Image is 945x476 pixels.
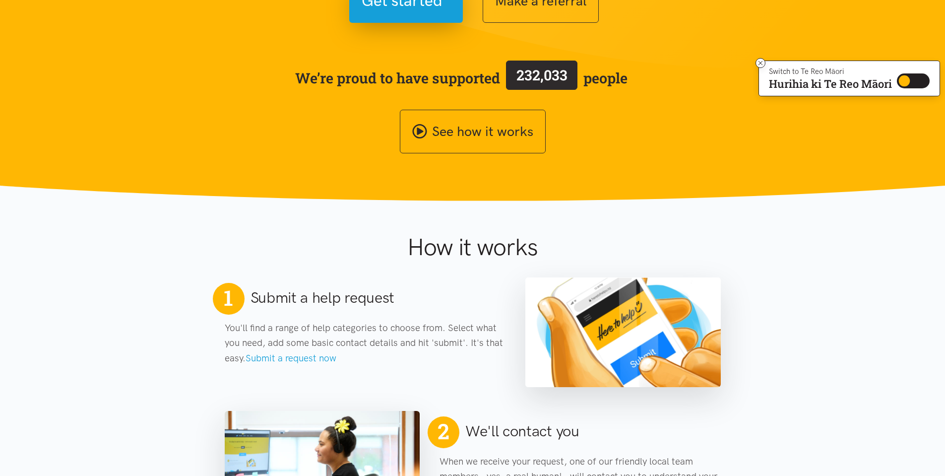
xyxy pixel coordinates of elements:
[225,321,506,366] p: You'll find a range of help categories to choose from. Select what you need, add some basic conta...
[434,414,453,448] span: 2
[295,59,628,97] span: We’re proud to have supported people
[769,68,892,74] p: Switch to Te Reo Māori
[500,59,583,97] a: 232,033
[311,233,634,262] h1: How it works
[769,79,892,88] p: Hurihia ki Te Reo Māori
[400,110,546,154] a: See how it works
[224,285,233,311] span: 1
[465,421,579,442] h2: We'll contact you
[251,287,395,308] h2: Submit a help request
[516,66,567,84] span: 232,033
[246,352,336,364] a: Submit a request now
